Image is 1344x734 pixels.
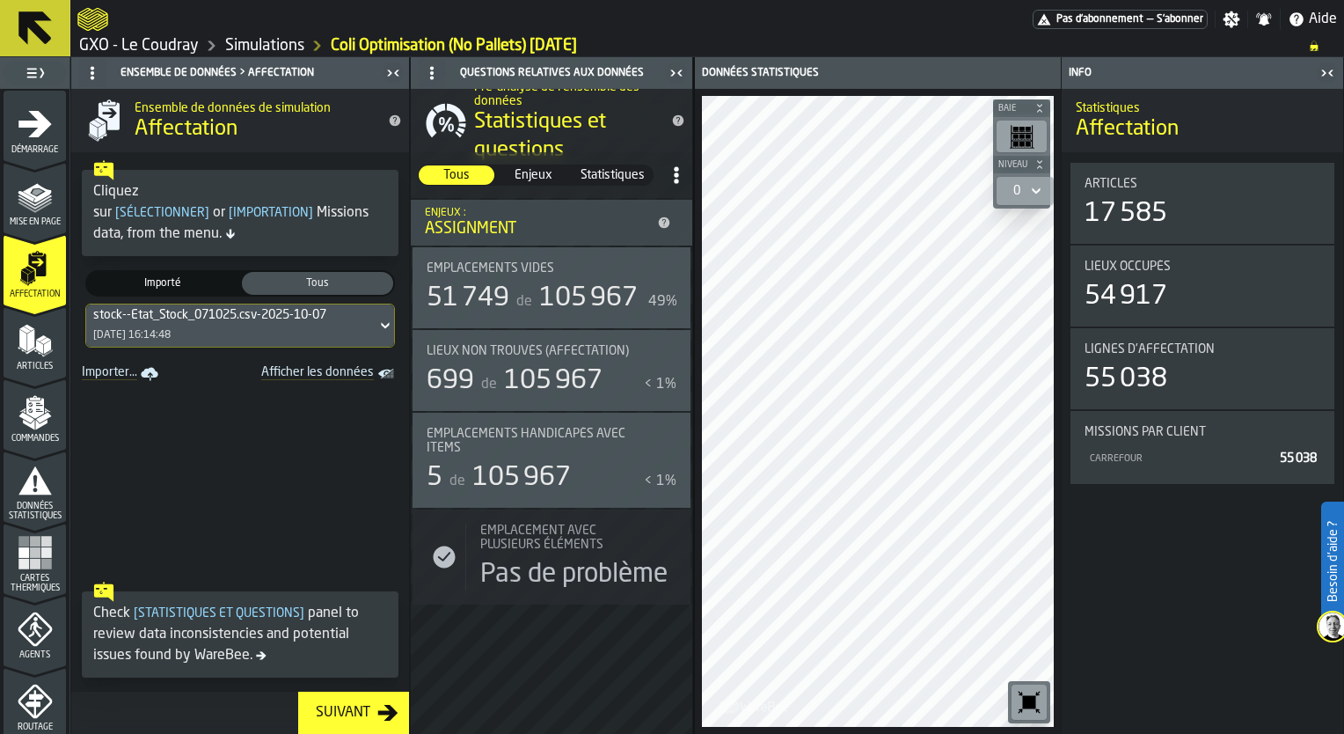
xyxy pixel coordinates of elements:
[254,365,374,383] span: Afficher les données
[93,603,387,666] div: Check panel to review data inconsistencies and potential issues found by WareBee.
[1070,411,1334,484] div: stat-Missions par client
[4,91,66,161] li: menu Démarrage
[1315,62,1340,84] label: button-toggle-Fermez-moi
[572,165,654,186] label: button-switch-multi-Statistiques
[413,247,690,328] div: stat-Emplacements vides
[481,378,497,392] span: de
[134,607,138,620] span: [
[1085,281,1167,312] div: 54 917
[247,362,405,386] a: toggle-dataset-table-Afficher les données
[427,427,655,455] div: Title
[1062,89,1343,152] div: title-Affectation
[420,166,493,184] span: Tous
[1015,688,1043,716] svg: Réinitialiser le zoom et la position
[573,166,652,184] span: Statistiques
[91,275,235,291] span: Importé
[1085,363,1167,395] div: 55 038
[4,502,66,521] span: Données statistiques
[240,270,395,297] label: button-switch-multi-Tous
[411,89,692,152] div: title-Statistiques et questions
[1085,342,1320,356] div: Title
[4,362,66,371] span: Articles
[1085,446,1320,470] div: StatList-item-CARREFOUR
[995,160,1031,170] span: Niveau
[1088,453,1273,465] div: CARREFOUR
[1085,177,1320,191] div: Title
[300,607,304,620] span: ]
[1085,198,1167,230] div: 17 585
[135,98,374,115] h2: Sub Title
[4,434,66,444] span: Commandes
[427,344,676,358] div: Title
[4,524,66,594] li: menu Cartes thermiques
[425,219,650,239] div: Assignment
[413,413,690,508] div: stat-Emplacements handicapés avec Items
[414,59,664,87] div: Questions relatives aux données
[644,471,676,492] div: < 1%
[4,217,66,227] span: Mise en page
[480,524,676,552] div: Title
[1033,10,1208,29] div: Abonnement au menu
[309,702,377,723] div: Suivant
[1056,13,1143,26] span: Pas d'abonnement
[1076,115,1179,143] span: Affectation
[427,344,629,358] span: Lieux non trouvés (Affectation)
[1070,328,1334,409] div: stat-Lignes d'affectation
[205,207,209,219] span: ]
[413,330,690,411] div: stat-Lieux non trouvés (Affectation)
[480,524,655,552] div: Title
[419,165,494,185] div: thumb
[93,308,369,322] div: DropdownMenuValue-aff5693b-086f-483e-ad48-71ad16cc2cfb
[4,290,66,299] span: Affectation
[130,607,308,620] span: Statistiques et questions
[472,465,571,491] span: 105 967
[4,596,66,666] li: menu Agents
[242,272,393,295] div: thumb
[1006,180,1045,202] div: DropdownMenuValue-
[1216,11,1247,28] label: button-toggle-Paramètres
[648,291,677,312] div: 49%
[93,329,171,341] div: [DATE] 16:14:48
[1085,260,1320,274] div: Title
[993,156,1050,173] button: button-
[331,36,577,55] a: link-to-/wh/i/efd9e906-5eb9-41af-aac9-d3e075764b8d/simulations/77e14531-0599-4dfc-9269-10741e08d3f0
[4,650,66,660] span: Agents
[427,365,474,397] div: 699
[71,89,409,152] div: title-Affectation
[449,474,465,488] span: de
[497,166,571,184] span: Enjeux
[1157,13,1203,26] span: S'abonner
[427,261,655,275] div: Title
[115,207,120,219] span: [
[4,307,66,378] li: menu Articles
[698,67,880,79] div: Données statistiques
[1248,11,1280,28] label: button-toggle-Notifications
[1085,177,1137,191] span: Articles
[1070,163,1334,244] div: stat-Articles
[93,181,387,245] div: Cliquez sur or Missions data, from the menu.
[1323,503,1342,620] label: Besoin d'aide ?
[85,270,240,297] label: button-switch-multi-Importé
[4,451,66,522] li: menu Données statistiques
[427,261,676,275] div: Title
[1062,57,1343,89] header: Info
[480,559,668,591] div: Pas de problème
[229,207,233,219] span: [
[1085,260,1171,274] span: Lieux occupés
[4,61,66,85] label: button-toggle-Basculer le menu complet
[85,304,395,348] div: DropdownMenuValue-aff5693b-086f-483e-ad48-71ad16cc2cfb[DATE] 16:14:48
[539,285,638,312] span: 105 967
[1085,425,1320,439] div: Title
[4,235,66,305] li: menu Affectation
[427,427,676,455] div: Title
[1065,67,1315,79] div: Info
[705,688,805,723] a: logo-header
[480,524,655,552] span: Emplacement avec plusieurs éléments
[79,36,199,55] a: link-to-/wh/i/efd9e906-5eb9-41af-aac9-d3e075764b8d
[1008,681,1050,723] div: button-toolbar-undefined
[4,723,66,732] span: Routage
[1069,159,1336,488] section: card-AssignmentDashboardCard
